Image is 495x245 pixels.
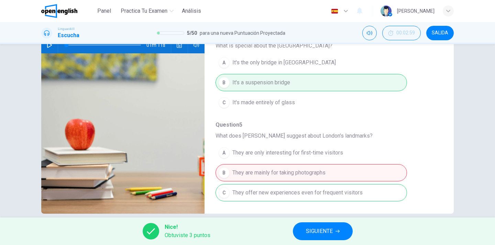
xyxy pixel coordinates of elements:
[58,26,75,31] span: Linguaskill
[41,53,205,214] img: Listen to Sarah, a tour guide, talking about famous landmarks in London.
[118,5,176,17] button: Practica tu examen
[381,6,392,17] img: Profile picture
[146,37,171,53] span: 01m 11s
[216,42,432,50] span: What is special about the [GEOGRAPHIC_DATA]?
[187,29,197,37] span: 5 / 50
[362,26,377,40] div: Silenciar
[200,29,285,37] span: para una nueva Puntuación Proyectada
[182,7,201,15] span: Análisis
[397,7,434,15] div: [PERSON_NAME]
[426,26,454,40] button: SALIDA
[382,26,421,40] div: Ocultar
[165,223,210,231] span: Nice!
[165,231,210,239] span: Obtuviste 3 puntos
[179,5,204,17] button: Análisis
[121,7,167,15] span: Practica tu examen
[306,226,333,236] span: SIGUIENTE
[58,31,79,40] h1: Escucha
[216,132,432,140] span: What does [PERSON_NAME] suggest about London's landmarks?
[93,5,115,17] button: Panel
[174,37,185,53] button: Haz clic para ver la transcripción del audio
[41,4,77,18] img: OpenEnglish logo
[97,7,111,15] span: Panel
[382,26,421,40] button: 00:02:59
[330,9,339,14] img: es
[41,4,93,18] a: OpenEnglish logo
[216,121,432,129] span: Question 5
[432,30,448,36] span: SALIDA
[293,222,353,240] button: SIGUIENTE
[396,30,415,36] span: 00:02:59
